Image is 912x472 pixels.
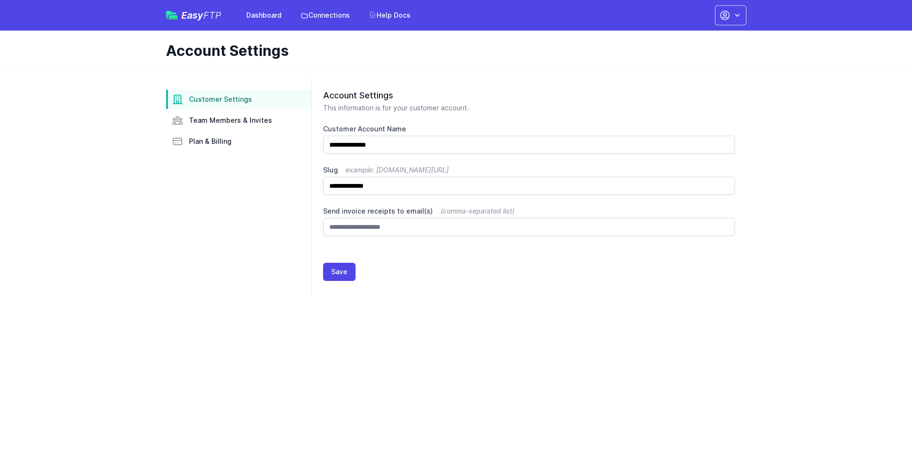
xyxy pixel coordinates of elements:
label: Slug [323,165,735,175]
span: Team Members & Invites [189,116,272,125]
label: Send invoice receipts to email(s) [323,206,735,216]
p: This information is for your customer account. [323,103,735,113]
a: Help Docs [363,7,416,24]
h1: Account Settings [166,42,739,59]
a: Customer Settings [166,90,311,109]
span: FTP [203,10,221,21]
button: Save [323,263,356,281]
a: Plan & Billing [166,132,311,151]
img: easyftp_logo.png [166,11,178,20]
a: Team Members & Invites [166,111,311,130]
a: EasyFTP [166,11,221,20]
span: (comma-separated list) [440,207,514,215]
span: example: [DOMAIN_NAME][URL] [346,166,449,174]
span: Customer Settings [189,95,252,104]
a: Connections [295,7,356,24]
span: Plan & Billing [189,137,231,146]
label: Customer Account Name [323,124,735,134]
h2: Account Settings [323,90,735,101]
a: Dashboard [241,7,287,24]
span: Easy [181,11,221,20]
